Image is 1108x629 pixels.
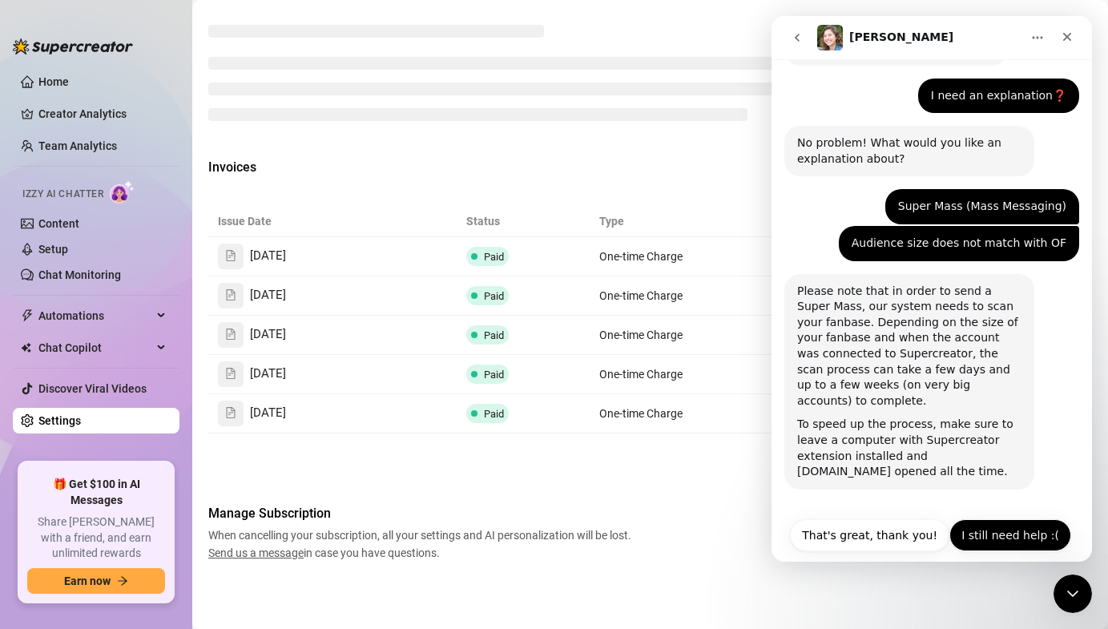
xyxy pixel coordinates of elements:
img: logo-BBDzfeDw.svg [13,38,133,54]
img: Chat Copilot [21,342,31,353]
span: [DATE] [250,365,286,384]
span: file-text [225,368,236,379]
span: arrow-right [117,575,128,587]
span: Paid [484,290,504,302]
a: Discover Viral Videos [38,382,147,395]
iframe: Intercom live chat [772,16,1092,562]
a: Chat Monitoring [38,268,121,281]
span: One-time Charge [599,329,683,341]
span: One-time Charge [599,289,683,302]
button: Earn nowarrow-right [27,568,165,594]
th: Breakdown [755,206,893,237]
span: file-text [225,250,236,261]
span: Paid [484,329,504,341]
span: Izzy AI Chatter [22,187,103,202]
span: [DATE] [250,247,286,266]
a: Setup [38,243,68,256]
span: Paid [484,251,504,263]
span: [DATE] [250,325,286,345]
a: Creator Analytics [38,101,167,127]
a: Settings [38,414,81,427]
span: Invoices [208,158,477,177]
iframe: Intercom live chat [1054,575,1092,613]
span: One-time Charge [599,368,683,381]
th: Issue Date [208,206,457,237]
a: Home [38,75,69,88]
span: 🎁 Get $100 in AI Messages [27,477,165,508]
span: Paid [484,369,504,381]
a: Team Analytics [38,139,117,152]
span: One-time Charge [599,250,683,263]
span: thunderbolt [21,309,34,322]
th: Type [590,206,755,237]
span: Manage Subscription [208,504,636,523]
span: Earn now [64,575,111,587]
span: [DATE] [250,404,286,423]
span: Share [PERSON_NAME] with a friend, and earn unlimited rewards [27,514,165,562]
span: file-text [225,289,236,300]
th: Status [457,206,589,237]
span: One-time Charge [599,407,683,420]
span: [DATE] [250,286,286,305]
span: file-text [225,329,236,340]
span: Automations [38,303,152,329]
span: Paid [484,408,504,420]
span: Send us a message [208,546,304,559]
span: Chat Copilot [38,335,152,361]
a: Content [38,217,79,230]
span: When cancelling your subscription, all your settings and AI personalization will be lost. in case... [208,526,636,562]
img: AI Chatter [110,180,135,204]
span: file-text [225,407,236,418]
